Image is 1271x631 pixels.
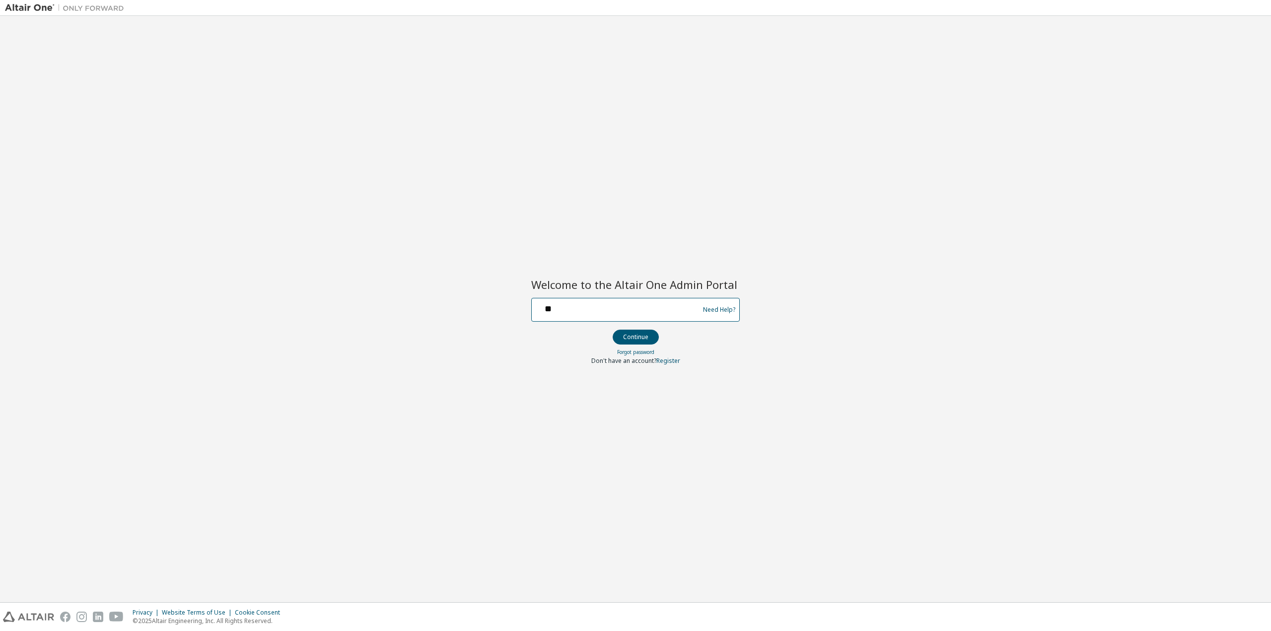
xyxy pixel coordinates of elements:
[93,612,103,622] img: linkedin.svg
[109,612,124,622] img: youtube.svg
[133,617,286,625] p: © 2025 Altair Engineering, Inc. All Rights Reserved.
[531,278,740,291] h2: Welcome to the Altair One Admin Portal
[162,609,235,617] div: Website Terms of Use
[3,612,54,622] img: altair_logo.svg
[613,330,659,345] button: Continue
[656,356,680,365] a: Register
[591,356,656,365] span: Don't have an account?
[76,612,87,622] img: instagram.svg
[60,612,71,622] img: facebook.svg
[703,309,735,310] a: Need Help?
[235,609,286,617] div: Cookie Consent
[133,609,162,617] div: Privacy
[617,349,654,355] a: Forgot password
[5,3,129,13] img: Altair One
